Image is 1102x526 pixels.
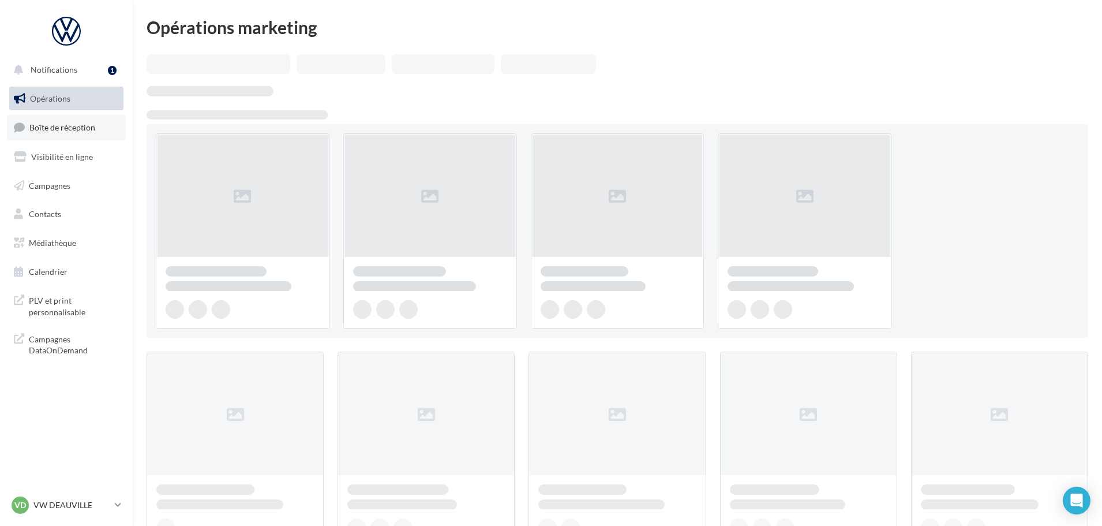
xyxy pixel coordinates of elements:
a: Campagnes DataOnDemand [7,327,126,361]
span: Médiathèque [29,238,76,248]
span: Boîte de réception [29,122,95,132]
div: Opérations marketing [147,18,1088,36]
a: VD VW DEAUVILLE [9,494,123,516]
a: Calendrier [7,260,126,284]
a: Contacts [7,202,126,226]
a: Médiathèque [7,231,126,255]
a: Boîte de réception [7,115,126,140]
span: Contacts [29,209,61,219]
a: PLV et print personnalisable [7,288,126,322]
span: Campagnes DataOnDemand [29,331,119,356]
span: VD [14,499,26,511]
span: Visibilité en ligne [31,152,93,162]
span: Calendrier [29,267,68,277]
a: Opérations [7,87,126,111]
div: Open Intercom Messenger [1063,487,1090,514]
a: Campagnes [7,174,126,198]
span: Notifications [31,65,77,74]
span: PLV et print personnalisable [29,293,119,318]
p: VW DEAUVILLE [33,499,110,511]
span: Campagnes [29,180,70,190]
button: Notifications 1 [7,58,121,82]
div: 1 [108,66,117,75]
span: Opérations [30,94,70,103]
a: Visibilité en ligne [7,145,126,169]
